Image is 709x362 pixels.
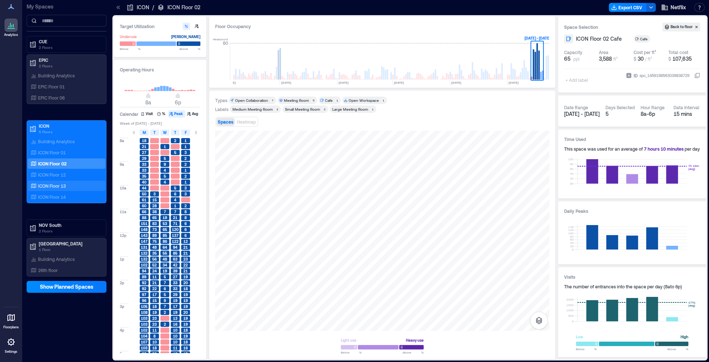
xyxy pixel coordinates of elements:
[184,180,187,185] span: 1
[183,304,188,309] span: 19
[38,194,66,200] p: ICON Floor 14
[140,110,155,118] button: Visit
[142,203,146,208] span: 60
[571,319,573,323] tspan: 0
[339,81,349,84] text: [DATE]
[564,135,700,143] h3: Time Used
[641,110,668,118] div: 8a - 6p
[570,167,573,171] tspan: 6h
[2,16,20,39] a: Analytics
[183,268,188,274] span: 21
[285,107,320,112] div: Small Meeting Room
[564,207,700,215] h3: Daily Peaks
[142,280,146,285] span: 92
[142,286,146,291] span: 92
[568,314,573,318] tspan: 500
[141,233,147,238] span: 143
[332,107,368,112] div: Large Meeting Room
[599,56,612,62] span: 3,588
[39,241,101,247] p: [GEOGRAPHIC_DATA]
[174,150,176,155] span: 5
[570,244,573,248] tspan: 20
[215,97,227,103] div: Types
[173,280,177,285] span: 33
[634,35,659,43] button: Cafe
[173,322,177,327] span: 16
[173,221,177,226] span: 71
[183,251,188,256] span: 21
[183,333,188,339] span: 19
[141,239,147,244] span: 147
[605,110,635,118] div: 5
[195,130,197,135] span: S
[184,221,187,226] span: 6
[152,292,157,297] span: 17
[120,47,140,51] span: Below %
[164,162,166,167] span: 9
[152,197,157,202] span: 15
[141,333,147,339] span: 104
[173,328,177,333] span: 10
[184,215,187,220] span: 8
[570,182,573,185] tspan: 0h
[164,298,166,303] span: 9
[564,55,596,63] button: 65 ppl
[164,304,166,309] span: 7
[156,110,167,118] button: %
[184,168,187,173] span: 1
[694,73,700,78] button: IDspc_1459198563039838729
[2,333,20,356] a: Settings
[186,110,200,118] button: Avg
[120,328,124,333] span: 4p
[659,1,688,13] button: Netflix
[349,98,379,103] div: Open Workspace
[120,280,124,285] span: 2p
[142,268,146,274] span: 94
[566,308,573,312] tspan: 1000
[152,251,157,256] span: 35
[564,111,600,117] span: [DATE] - [DATE]
[173,262,177,268] span: 42
[120,257,124,262] span: 1p
[141,304,147,309] span: 105
[183,310,188,315] span: 20
[172,239,179,244] span: 122
[142,197,146,202] span: 61
[39,63,101,69] p: 2 Floors
[164,322,166,327] span: 2
[645,56,652,61] span: / ft²
[142,274,146,279] span: 89
[184,162,187,167] span: 2
[599,49,608,55] div: Area
[39,57,101,63] p: EPIC
[184,185,187,191] span: 3
[284,98,309,103] div: Meeting Room
[173,310,177,315] span: 19
[173,215,177,220] span: 21
[218,119,233,124] span: Spaces
[671,4,686,11] span: Netflix
[152,322,157,327] span: 23
[634,49,656,55] div: Cost per ft²
[38,73,75,78] p: Building Analytics
[564,273,700,281] h3: Visits
[270,98,275,103] div: 7
[571,248,573,251] tspan: 0
[163,130,167,135] span: W
[573,56,580,62] span: ppl
[120,304,124,309] span: 3p
[570,172,573,175] tspan: 4h
[143,130,146,135] span: M
[152,262,157,268] span: 52
[145,99,151,105] span: 8a
[184,227,187,232] span: 6
[183,245,188,250] span: 21
[275,107,279,111] div: 2
[38,267,58,273] p: 26th floor
[185,130,187,135] span: F
[40,283,94,291] span: Show Planned Spaces
[644,146,683,151] span: 7 hours 10 minutes
[173,316,177,321] span: 13
[406,336,424,344] div: Heavy use
[167,4,200,11] p: ICON Floor 02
